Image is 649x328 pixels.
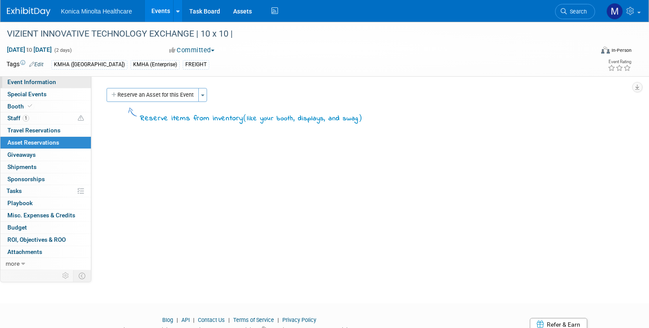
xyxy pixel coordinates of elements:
a: Misc. Expenses & Credits [0,210,91,221]
span: Asset Reservations [7,139,59,146]
div: Event Rating [608,60,631,64]
span: Event Information [7,78,56,85]
span: Search [567,8,587,15]
td: Personalize Event Tab Strip [58,270,74,281]
span: more [6,260,20,267]
div: In-Person [611,47,632,54]
a: Blog [162,317,173,323]
span: | [226,317,232,323]
td: Toggle Event Tabs [74,270,91,281]
span: Giveaways [7,151,36,158]
button: Committed [166,46,218,55]
a: Special Events [0,88,91,100]
span: Konica Minolta Healthcare [61,8,132,15]
a: API [181,317,190,323]
span: Playbook [7,200,33,206]
a: Attachments [0,246,91,258]
span: Budget [7,224,27,231]
a: Shipments [0,161,91,173]
span: ( [243,113,247,122]
span: | [191,317,197,323]
span: (2 days) [54,47,72,53]
a: Edit [29,61,43,68]
a: Privacy Policy [282,317,316,323]
a: Budget [0,222,91,233]
a: Travel Reservations [0,125,91,136]
span: Shipments [7,163,37,170]
a: Booth [0,101,91,112]
span: like your booth, displays, and swag [247,114,358,123]
span: Staff [7,115,29,122]
a: Sponsorships [0,173,91,185]
i: Booth reservation complete [28,104,32,108]
span: 1 [23,115,29,122]
a: Contact Us [198,317,225,323]
span: to [25,46,33,53]
span: Misc. Expenses & Credits [7,212,75,219]
a: Giveaways [0,149,91,161]
div: Reserve items from inventory [140,112,362,124]
span: ROI, Objectives & ROO [7,236,66,243]
span: Potential Scheduling Conflict -- at least one attendee is tagged in another overlapping event. [78,115,84,122]
div: FREIGHT [183,60,209,69]
span: [DATE] [DATE] [7,46,52,54]
img: Marketing Team [606,3,623,20]
span: Attachments [7,248,42,255]
div: Event Format [539,45,632,58]
td: Tags [7,60,43,70]
a: Asset Reservations [0,137,91,149]
a: Terms of Service [233,317,274,323]
a: Staff1 [0,112,91,124]
div: KMHA ([GEOGRAPHIC_DATA]) [51,60,127,69]
span: Special Events [7,91,47,98]
a: more [0,258,91,270]
span: Travel Reservations [7,127,60,134]
span: | [174,317,180,323]
span: | [275,317,281,323]
a: Event Information [0,76,91,88]
span: Booth [7,103,34,110]
img: ExhibitDay [7,7,50,16]
img: Format-Inperson.png [601,47,610,54]
div: VIZIENT INNOVATIVE TECHNOLOGY EXCHANGE | 10 x 10 | [4,26,579,42]
a: Search [555,4,595,19]
a: Tasks [0,185,91,197]
span: Sponsorships [7,176,45,183]
button: Reserve an Asset for this Event [107,88,199,102]
span: Tasks [7,187,22,194]
div: KMHA (Enterprise) [130,60,180,69]
a: ROI, Objectives & ROO [0,234,91,246]
a: Playbook [0,197,91,209]
span: ) [358,113,362,122]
